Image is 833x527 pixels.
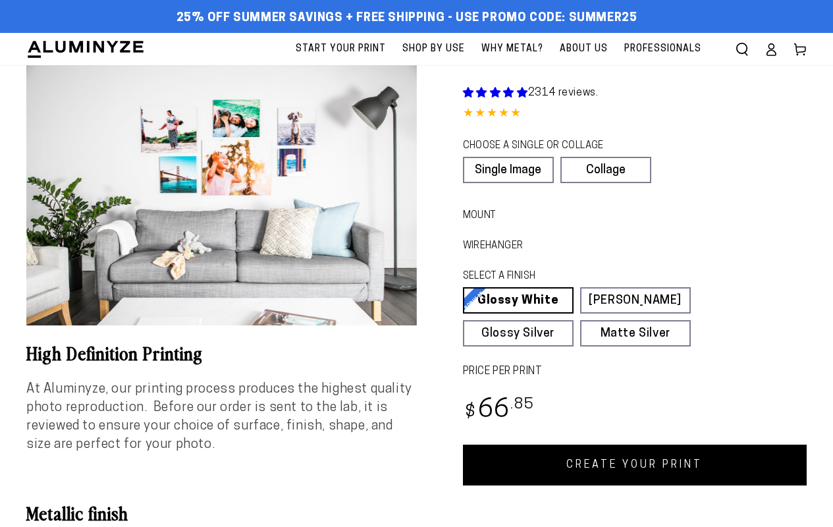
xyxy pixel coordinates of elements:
a: Matte Silver [580,320,691,347]
a: Glossy White [463,287,574,314]
legend: WireHanger [463,239,500,254]
span: Start Your Print [296,41,386,57]
a: Glossy Silver [463,320,574,347]
a: Start Your Print [289,33,392,65]
div: 4.85 out of 5.0 stars [463,105,807,124]
b: Metallic finish [26,500,128,525]
summary: Search our site [728,35,757,64]
span: About Us [560,41,608,57]
span: 25% off Summer Savings + Free Shipping - Use Promo Code: SUMMER25 [176,11,637,26]
sup: .85 [510,397,534,412]
b: High Definition Printing [26,340,203,365]
a: Shop By Use [396,33,471,65]
a: [PERSON_NAME] [580,287,691,314]
span: Shop By Use [402,41,465,57]
span: Why Metal? [481,41,543,57]
media-gallery: Gallery Viewer [26,65,417,325]
legend: CHOOSE A SINGLE OR COLLAGE [463,139,639,153]
span: Professionals [624,41,701,57]
a: Collage [560,157,651,183]
legend: Mount [463,209,483,223]
a: About Us [553,33,614,65]
bdi: 66 [463,398,535,424]
span: $ [465,404,476,422]
a: Why Metal? [475,33,550,65]
legend: SELECT A FINISH [463,269,664,284]
a: Single Image [463,157,554,183]
a: CREATE YOUR PRINT [463,445,807,485]
label: PRICE PER PRINT [463,364,807,379]
span: At Aluminyze, our printing process produces the highest quality photo reproduction. Before our or... [26,383,412,451]
a: Professionals [618,33,708,65]
img: Aluminyze [26,40,145,59]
